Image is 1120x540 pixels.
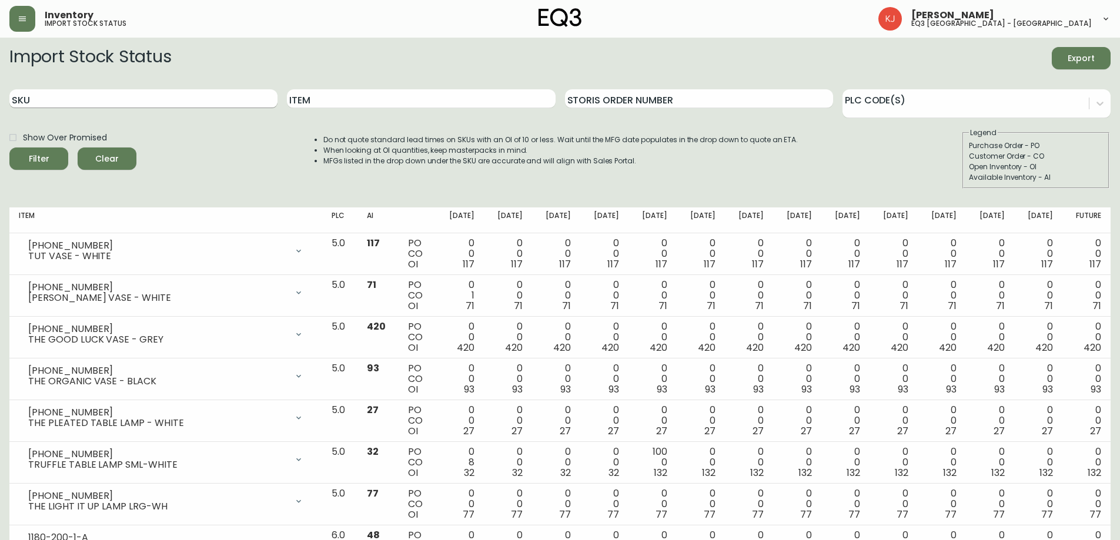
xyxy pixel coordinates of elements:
[783,405,812,437] div: 0 0
[891,341,908,354] span: 420
[734,363,764,395] div: 0 0
[87,152,127,166] span: Clear
[367,278,376,291] span: 71
[511,508,523,521] span: 77
[975,488,1005,520] div: 0 0
[580,207,628,233] th: [DATE]
[975,280,1005,311] div: 0 0
[590,280,619,311] div: 0 0
[686,238,716,270] div: 0 0
[1072,280,1101,311] div: 0 0
[493,488,523,520] div: 0 0
[1024,405,1053,437] div: 0 0
[541,447,571,478] div: 0 0
[987,341,1005,354] span: 420
[610,299,619,313] span: 71
[45,11,93,20] span: Inventory
[927,321,957,353] div: 0 0
[28,459,287,470] div: TRUFFLE TABLE LAMP SML-WHITE
[1042,383,1053,396] span: 93
[945,424,957,438] span: 27
[783,447,812,478] div: 0 0
[9,147,68,170] button: Filter
[800,508,812,521] span: 77
[45,20,126,27] h5: import stock status
[821,207,870,233] th: [DATE]
[945,257,957,271] span: 117
[658,299,667,313] span: 71
[1014,207,1062,233] th: [DATE]
[322,484,357,525] td: 5.0
[323,145,798,156] li: When looking at OI quantities, keep masterpacks in mind.
[23,132,107,144] span: Show Over Promised
[463,508,474,521] span: 77
[878,7,902,31] img: 24a625d34e264d2520941288c4a55f8e
[1024,280,1053,311] div: 0 0
[918,207,966,233] th: [DATE]
[367,320,386,333] span: 420
[993,508,1005,521] span: 77
[408,508,418,521] span: OI
[969,140,1103,151] div: Purchase Order - PO
[28,449,287,459] div: [PHONE_NUMBER]
[897,257,908,271] span: 117
[541,488,571,520] div: 0 0
[408,257,418,271] span: OI
[609,383,619,396] span: 93
[831,363,860,395] div: 0 0
[28,334,287,345] div: THE GOOD LUCK VASE - GREY
[1024,447,1053,478] div: 0 0
[638,488,667,520] div: 0 0
[753,383,764,396] span: 93
[484,207,532,233] th: [DATE]
[408,488,426,520] div: PO CO
[493,405,523,437] div: 0 0
[590,321,619,353] div: 0 0
[493,447,523,478] div: 0 0
[879,280,908,311] div: 0 0
[927,488,957,520] div: 0 0
[628,207,677,233] th: [DATE]
[969,128,998,138] legend: Legend
[897,424,908,438] span: 27
[638,405,667,437] div: 0 0
[511,424,523,438] span: 27
[539,8,582,27] img: logo
[541,321,571,353] div: 0 0
[927,447,957,478] div: 0 0
[367,445,379,458] span: 32
[897,508,908,521] span: 77
[831,447,860,478] div: 0 0
[19,363,313,389] div: [PHONE_NUMBER]THE ORGANIC VASE - BLACK
[1035,341,1053,354] span: 420
[1072,238,1101,270] div: 0 0
[847,466,860,479] span: 132
[512,466,523,479] span: 32
[879,488,908,520] div: 0 0
[996,299,1005,313] span: 71
[975,238,1005,270] div: 0 0
[798,466,812,479] span: 132
[704,257,716,271] span: 117
[734,280,764,311] div: 0 0
[831,488,860,520] div: 0 0
[436,207,484,233] th: [DATE]
[966,207,1014,233] th: [DATE]
[493,321,523,353] div: 0 0
[994,383,1005,396] span: 93
[512,383,523,396] span: 93
[590,405,619,437] div: 0 0
[898,383,908,396] span: 93
[638,363,667,395] div: 0 0
[28,293,287,303] div: [PERSON_NAME] VASE - WHITE
[19,280,313,306] div: [PHONE_NUMBER][PERSON_NAME] VASE - WHITE
[969,151,1103,162] div: Customer Order - CO
[755,299,764,313] span: 71
[1024,321,1053,353] div: 0 0
[975,363,1005,395] div: 0 0
[323,135,798,145] li: Do not quote standard lead times on SKUs with an OI of 10 or less. Wait until the MFG date popula...
[322,207,357,233] th: PLC
[927,280,957,311] div: 0 0
[975,447,1005,478] div: 0 0
[78,147,136,170] button: Clear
